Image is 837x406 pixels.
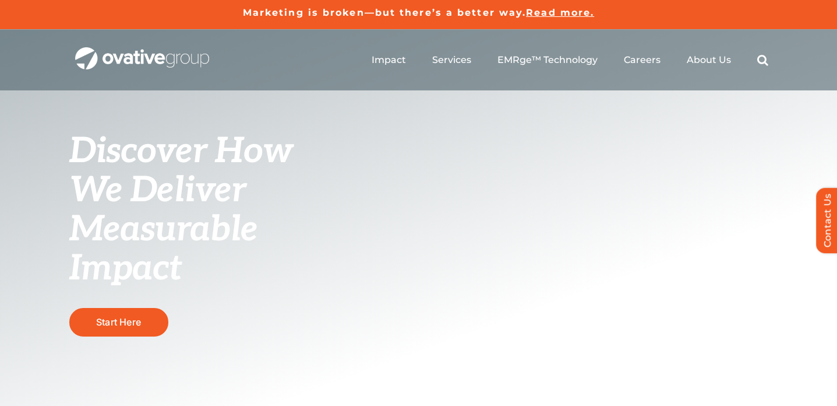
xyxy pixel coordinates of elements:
[687,54,731,66] a: About Us
[497,54,598,66] a: EMRge™ Technology
[243,7,527,18] a: Marketing is broken—but there’s a better way.
[75,46,209,57] a: OG_Full_horizontal_WHT
[69,308,168,337] a: Start Here
[69,131,293,173] span: Discover How
[757,54,768,66] a: Search
[69,170,258,290] span: We Deliver Measurable Impact
[624,54,661,66] a: Careers
[432,54,471,66] a: Services
[526,7,594,18] a: Read more.
[372,54,406,66] a: Impact
[96,316,141,328] span: Start Here
[372,41,768,79] nav: Menu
